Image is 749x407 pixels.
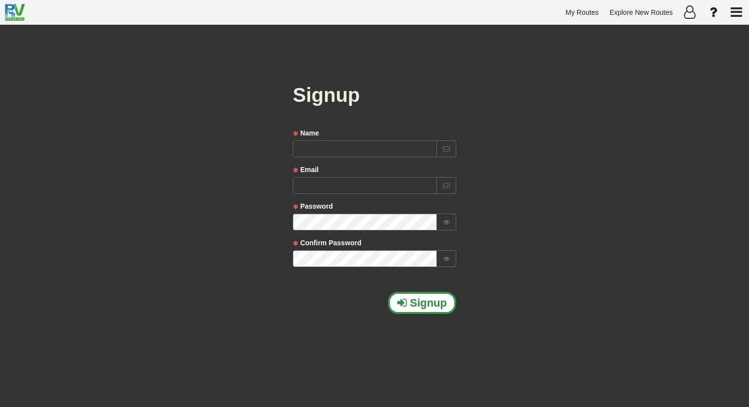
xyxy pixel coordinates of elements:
label: Confirm Password [300,238,362,248]
span: Explore New Routes [609,8,673,16]
label: Password [300,201,333,211]
span: My Routes [566,8,599,16]
label: Name [300,128,319,138]
a: My Routes [561,3,603,22]
img: RvPlanetLogo.png [5,4,25,21]
a: Explore New Routes [605,3,677,22]
span: Signup [293,84,360,106]
button: Signup [388,292,456,314]
span: Signup [410,297,447,309]
label: Email [300,165,319,175]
